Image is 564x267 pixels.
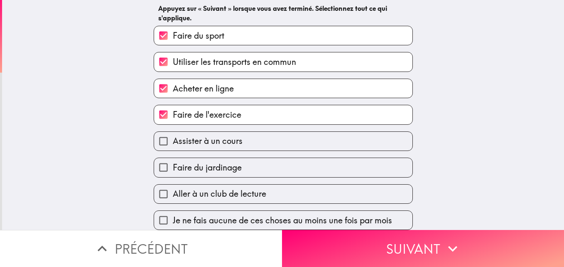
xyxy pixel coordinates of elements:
[173,109,241,121] span: Faire de l'exercice
[158,4,408,22] h6: Appuyez sur « Suivant » lorsque vous avez terminé. Sélectionnez tout ce qui s'applique.
[154,132,412,151] button: Assister à un cours
[282,230,564,267] button: Suivant
[154,158,412,177] button: Faire du jardinage
[154,185,412,203] button: Aller à un club de lecture
[173,56,296,68] span: Utiliser les transports en commun
[154,79,412,98] button: Acheter en ligne
[173,30,224,42] span: Faire du sport
[173,215,392,226] span: Je ne fais aucune de ces choses au moins une fois par mois
[173,83,234,94] span: Acheter en ligne
[154,105,412,124] button: Faire de l'exercice
[154,26,412,45] button: Faire du sport
[154,211,412,230] button: Je ne fais aucune de ces choses au moins une fois par mois
[154,52,412,71] button: Utiliser les transports en commun
[173,162,242,173] span: Faire du jardinage
[173,188,266,200] span: Aller à un club de lecture
[173,135,243,147] span: Assister à un cours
